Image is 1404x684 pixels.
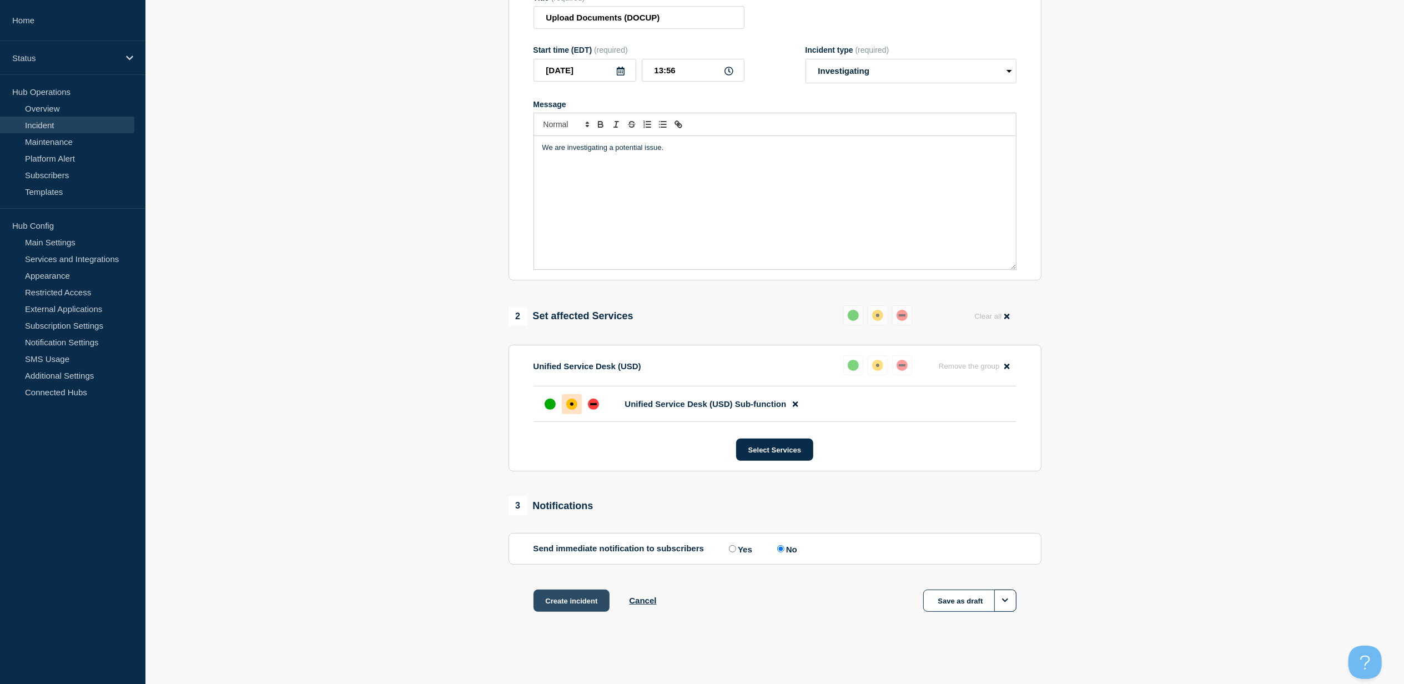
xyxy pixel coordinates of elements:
button: Remove the group [932,355,1016,377]
button: Create incident [534,590,610,612]
input: Title [534,6,744,29]
button: Options [994,590,1016,612]
button: Toggle bold text [593,118,608,131]
p: We are investigating a potential issue. [542,143,1008,153]
span: (required) [594,46,628,54]
button: Toggle ordered list [640,118,655,131]
span: 3 [509,496,527,515]
div: up [848,310,859,321]
span: Unified Service Desk (USD) Sub-function [625,399,787,409]
button: Toggle strikethrough text [624,118,640,131]
p: Unified Service Desk (USD) [534,361,641,371]
p: Status [12,53,119,63]
div: Incident type [806,46,1016,54]
button: up [843,355,863,375]
button: Save as draft [923,590,1016,612]
iframe: Help Scout Beacon - Open [1348,646,1382,679]
button: down [892,355,912,375]
span: Font size [539,118,593,131]
div: up [848,360,859,371]
div: Send immediate notification to subscribers [534,544,1016,554]
div: Notifications [509,496,593,515]
div: down [897,310,908,321]
button: Toggle italic text [608,118,624,131]
button: Toggle bulleted list [655,118,671,131]
input: HH:MM [642,59,744,82]
input: YYYY-MM-DD [534,59,636,82]
button: Clear all [968,305,1016,327]
span: Remove the group [939,362,1000,370]
div: affected [872,360,883,371]
p: Send immediate notification to subscribers [534,544,704,554]
button: Cancel [629,596,656,605]
div: Message [534,136,1016,269]
button: affected [868,355,888,375]
button: Select Services [736,439,813,461]
div: Start time (EDT) [534,46,744,54]
label: No [774,544,797,554]
label: Yes [726,544,752,554]
div: down [897,360,908,371]
input: Yes [729,545,736,552]
span: 2 [509,307,527,326]
button: up [843,305,863,325]
span: (required) [856,46,889,54]
select: Incident type [806,59,1016,83]
button: affected [868,305,888,325]
div: Set affected Services [509,307,633,326]
input: No [777,545,784,552]
div: affected [566,399,577,410]
button: Toggle link [671,118,686,131]
div: Message [534,100,1016,109]
div: affected [872,310,883,321]
div: up [545,399,556,410]
button: down [892,305,912,325]
div: down [588,399,599,410]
